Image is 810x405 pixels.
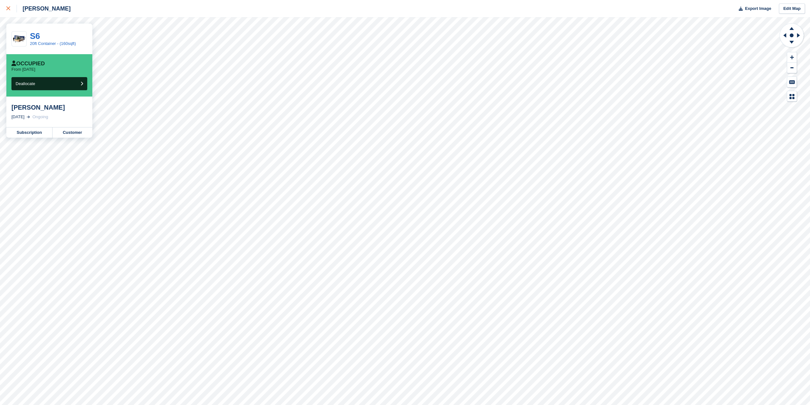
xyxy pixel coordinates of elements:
[779,4,805,14] a: Edit Map
[16,81,35,86] span: Deallocate
[787,91,797,102] button: Map Legend
[787,52,797,63] button: Zoom In
[787,77,797,87] button: Keyboard Shortcuts
[11,114,25,120] div: [DATE]
[11,61,45,67] div: Occupied
[30,41,76,46] a: 20ft Container - (160sqft)
[745,5,771,12] span: Export Image
[32,114,48,120] div: Ongoing
[11,104,87,111] div: [PERSON_NAME]
[11,67,35,72] p: From [DATE]
[30,31,40,41] a: S6
[12,33,26,45] img: 20-ft-container.jpg
[6,127,53,138] a: Subscription
[27,116,30,118] img: arrow-right-light-icn-cde0832a797a2874e46488d9cf13f60e5c3a73dbe684e267c42b8395dfbc2abf.svg
[787,63,797,73] button: Zoom Out
[17,5,71,12] div: [PERSON_NAME]
[53,127,92,138] a: Customer
[11,77,87,90] button: Deallocate
[735,4,771,14] button: Export Image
